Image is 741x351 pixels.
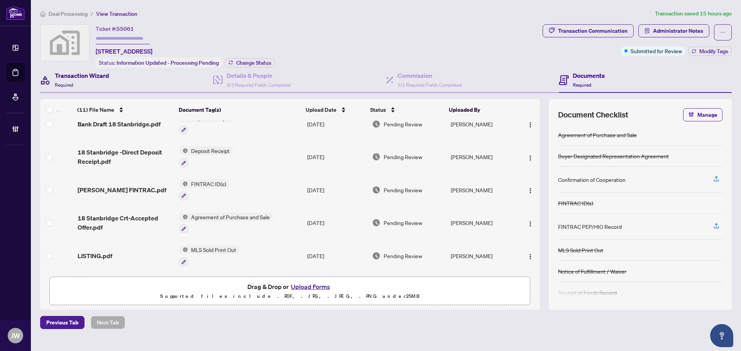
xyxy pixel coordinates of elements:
td: [PERSON_NAME] [448,140,517,173]
span: Administrator Notes [653,25,703,37]
span: ellipsis [720,30,726,35]
div: MLS Sold Print Out [558,246,603,254]
span: Pending Review [384,153,422,161]
img: Logo [527,122,533,128]
span: Pending Review [384,218,422,227]
span: Modify Tags [699,49,728,54]
button: Modify Tags [688,47,732,56]
img: logo [6,6,25,20]
span: Previous Tab [46,316,78,329]
td: [PERSON_NAME] [448,107,517,141]
div: FINTRAC ID(s) [558,199,593,207]
button: Manage [683,108,722,121]
button: Open asap [710,324,733,347]
button: Previous Tab [40,316,85,329]
span: Submitted for Review [631,47,682,55]
div: Status: [96,57,222,68]
img: Document Status [372,153,381,161]
span: Agreement of Purchase and Sale [188,213,273,221]
button: Upload Forms [289,282,332,292]
span: (11) File Name [77,106,114,114]
img: Logo [527,221,533,227]
span: Pending Review [384,120,422,128]
button: Logo [524,184,536,196]
span: Upload Date [306,106,337,114]
span: FINTRAC ID(s) [188,180,229,188]
span: Bank Draft 18 Stanbridge.pdf [78,119,161,129]
div: Confirmation of Cooperation [558,175,626,184]
td: [DATE] [304,239,369,272]
img: Document Status [372,218,381,227]
button: Next Tab [91,316,125,329]
div: Ticket #: [96,24,134,33]
th: Upload Date [303,99,367,121]
td: [PERSON_NAME] [448,239,517,272]
span: Pending Review [384,186,422,194]
span: [STREET_ADDRESS] [96,47,152,56]
button: Change Status [225,58,275,67]
span: View Transaction [96,10,137,17]
td: [DATE] [304,207,369,240]
span: Pending Review [384,252,422,260]
td: [PERSON_NAME] [448,173,517,207]
span: 18 Stanbridge Crt-Accepted Offer.pdf [78,213,173,232]
div: Notice of Fulfillment / Waiver [558,267,626,275]
img: svg%3e [41,25,89,61]
button: Status IconMLS Sold Print Out [179,245,239,266]
div: Transaction Communication [558,25,628,37]
span: Required [55,82,73,88]
span: Information Updated - Processing Pending [117,59,219,66]
span: MLS Sold Print Out [188,245,239,254]
span: [PERSON_NAME] FINTRAC.pdf [78,185,166,195]
th: Document Tag(s) [176,99,303,121]
button: Logo [524,250,536,262]
span: Manage [697,109,717,121]
th: Status [367,99,445,121]
span: Drag & Drop orUpload FormsSupported files include .PDF, .JPG, .JPEG, .PNG under25MB [50,277,530,306]
img: Status Icon [179,180,188,188]
span: 3/3 Required Fields Completed [227,82,291,88]
img: Document Status [372,186,381,194]
td: [DATE] [304,107,369,141]
button: Status IconDeposit Receipt [179,146,233,167]
td: [DATE] [304,173,369,207]
button: Administrator Notes [638,24,709,37]
img: Document Status [372,252,381,260]
td: [PERSON_NAME] [448,207,517,240]
span: Document Checklist [558,109,628,120]
h4: Transaction Wizard [55,71,109,80]
h4: Documents [573,71,605,80]
span: 18 Stanbridge -Direct Deposit Receipt.pdf [78,148,173,166]
button: Status IconDeposit Cheque [179,114,233,134]
span: solution [645,28,650,34]
span: Status [370,106,386,114]
span: JW [11,330,20,341]
img: Status Icon [179,245,188,254]
li: / [91,9,93,18]
span: Drag & Drop or [247,282,332,292]
img: Logo [527,188,533,194]
th: Uploaded By [446,99,515,121]
span: Change Status [236,60,271,65]
img: Logo [527,155,533,161]
span: Deal Processing [49,10,88,17]
button: Status IconAgreement of Purchase and Sale [179,213,273,233]
span: LISTING.pdf [78,251,112,260]
p: Supported files include .PDF, .JPG, .JPEG, .PNG under 25 MB [54,292,525,301]
span: 55061 [117,25,134,32]
button: Transaction Communication [543,24,634,37]
span: home [40,11,46,17]
h4: Commission [398,71,462,80]
td: [DATE] [304,140,369,173]
button: Logo [524,118,536,130]
div: FINTRAC PEP/HIO Record [558,222,622,231]
img: Status Icon [179,213,188,221]
article: Transaction saved 15 hours ago [655,9,732,18]
img: Status Icon [179,146,188,155]
th: (11) File Name [74,99,176,121]
button: Status IconFINTRAC ID(s) [179,180,229,200]
span: 1/1 Required Fields Completed [398,82,462,88]
div: Buyer Designated Representation Agreement [558,152,669,160]
h4: Details & People [227,71,291,80]
button: Logo [524,217,536,229]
